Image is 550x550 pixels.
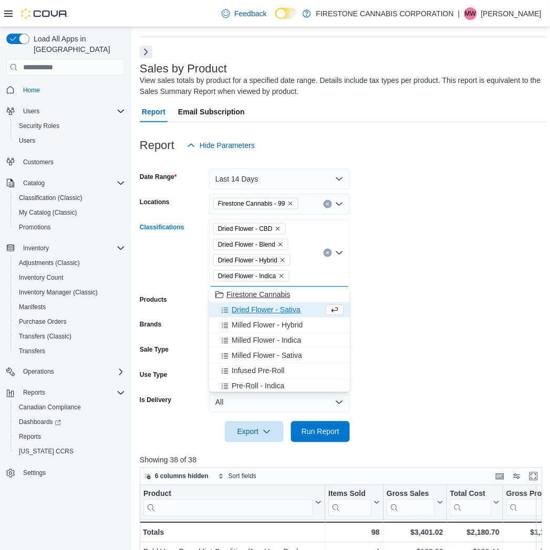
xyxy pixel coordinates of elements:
[11,300,129,314] button: Manifests
[19,136,35,145] span: Users
[225,421,284,442] button: Export
[302,427,339,437] span: Run Report
[19,387,125,399] span: Reports
[19,155,125,168] span: Customers
[328,526,380,539] div: 98
[316,7,454,20] p: FIRESTONE CANNABIS CORPORATION
[11,119,129,133] button: Security Roles
[15,401,125,414] span: Canadian Compliance
[11,133,129,148] button: Users
[218,224,273,234] span: Dried Flower - CBD
[23,368,54,376] span: Operations
[19,433,41,441] span: Reports
[19,156,58,168] a: Customers
[209,348,350,363] button: Milled Flower - Sativa
[19,303,46,311] span: Manifests
[15,446,78,458] a: [US_STATE] CCRS
[214,470,261,483] button: Sort fields
[19,288,98,297] span: Inventory Manager (Classic)
[140,139,174,152] h3: Report
[291,421,350,442] button: Run Report
[209,378,350,394] button: Pre-Roll - Indica
[494,470,506,483] button: Keyboard shortcuts
[232,365,284,376] span: Infused Pre-Roll
[217,3,271,24] a: Feedback
[15,286,125,299] span: Inventory Manager (Classic)
[328,490,380,516] button: Items Sold
[11,285,129,300] button: Inventory Manager (Classic)
[11,256,129,270] button: Adjustments (Classic)
[15,416,65,429] a: Dashboards
[328,490,371,516] div: Items Sold
[481,7,542,20] p: [PERSON_NAME]
[464,7,477,20] div: Mike Wilson
[19,259,80,267] span: Adjustments (Classic)
[143,490,313,516] div: Product
[19,208,77,217] span: My Catalog (Classic)
[275,8,297,19] input: Dark Mode
[19,105,44,118] button: Users
[218,271,276,281] span: Dried Flower - Indica
[278,273,285,279] button: Remove Dried Flower - Indica from selection in this group
[143,490,313,500] div: Product
[209,168,350,189] button: Last 14 Days
[19,84,44,97] a: Home
[15,134,39,147] a: Users
[155,472,209,481] span: 6 columns hidden
[15,330,125,343] span: Transfers (Classic)
[29,34,125,55] span: Load All Apps in [GEOGRAPHIC_DATA]
[140,75,542,97] div: View sales totals by product for a specified date range. Details include tax types per product. T...
[19,332,71,341] span: Transfers (Classic)
[19,177,125,189] span: Catalog
[458,7,460,20] p: |
[140,198,170,206] label: Locations
[2,154,129,170] button: Customers
[140,396,171,405] label: Is Delivery
[23,389,45,397] span: Reports
[140,295,167,304] label: Products
[140,321,161,329] label: Brands
[511,470,523,483] button: Display options
[387,490,435,500] div: Gross Sales
[15,206,81,219] a: My Catalog (Classic)
[218,239,275,250] span: Dried Flower - Blend
[2,365,129,379] button: Operations
[15,301,50,313] a: Manifests
[19,273,64,282] span: Inventory Count
[232,335,301,345] span: Milled Flower - Indica
[213,255,290,266] span: Dried Flower - Hybrid
[15,315,125,328] span: Purchase Orders
[275,226,281,232] button: Remove Dried Flower - CBD from selection in this group
[11,430,129,445] button: Reports
[226,289,290,300] span: Firestone Cannabis
[140,470,213,483] button: 6 columns hidden
[15,192,87,204] a: Classification (Classic)
[19,418,61,427] span: Dashboards
[15,271,125,284] span: Inventory Count
[232,350,302,361] span: Milled Flower - Sativa
[209,363,350,378] button: Infused Pre-Roll
[15,221,55,234] a: Promotions
[140,223,184,231] label: Classifications
[209,287,350,302] button: Firestone Cannabis
[23,469,46,478] span: Settings
[11,329,129,344] button: Transfers (Classic)
[450,490,491,500] div: Total Cost
[232,320,303,330] span: Milled Flower - Hybrid
[279,257,286,263] button: Remove Dried Flower - Hybrid from selection in this group
[143,490,321,516] button: Product
[19,467,50,480] a: Settings
[277,241,284,248] button: Remove Dried Flower - Blend from selection in this group
[209,392,350,413] button: All
[324,200,332,208] button: Clear input
[15,431,125,443] span: Reports
[143,526,321,539] div: Totals
[15,301,125,313] span: Manifests
[19,122,59,130] span: Security Roles
[178,101,245,122] span: Email Subscription
[23,179,45,187] span: Catalog
[229,472,256,481] span: Sort fields
[15,431,45,443] a: Reports
[183,135,259,156] button: Hide Parameters
[387,490,435,516] div: Gross Sales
